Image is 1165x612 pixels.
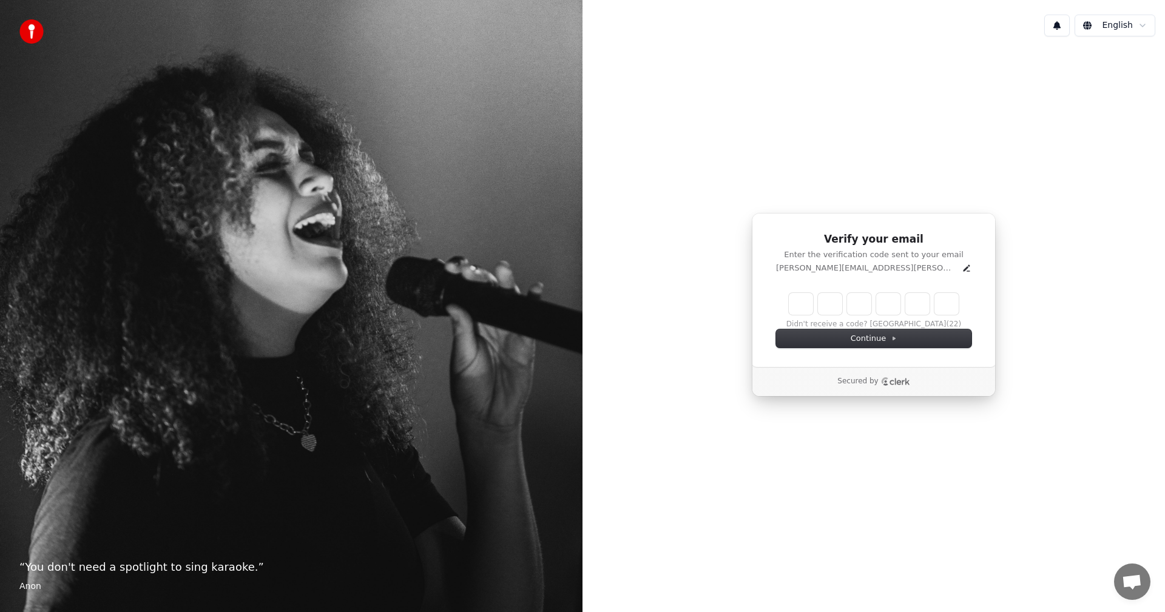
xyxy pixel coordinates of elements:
p: Enter the verification code sent to your email [776,249,971,260]
a: Clerk logo [881,377,910,386]
span: Continue [851,333,897,344]
p: “ You don't need a spotlight to sing karaoke. ” [19,559,563,576]
h1: Verify your email [776,232,971,247]
button: Continue [776,329,971,348]
p: [PERSON_NAME][EMAIL_ADDRESS][PERSON_NAME][DOMAIN_NAME] [776,263,957,274]
button: Edit [962,263,971,273]
input: Enter verification code [789,293,959,315]
p: Secured by [837,377,878,386]
div: Open chat [1114,563,1150,600]
footer: Anon [19,580,563,593]
img: youka [19,19,44,44]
